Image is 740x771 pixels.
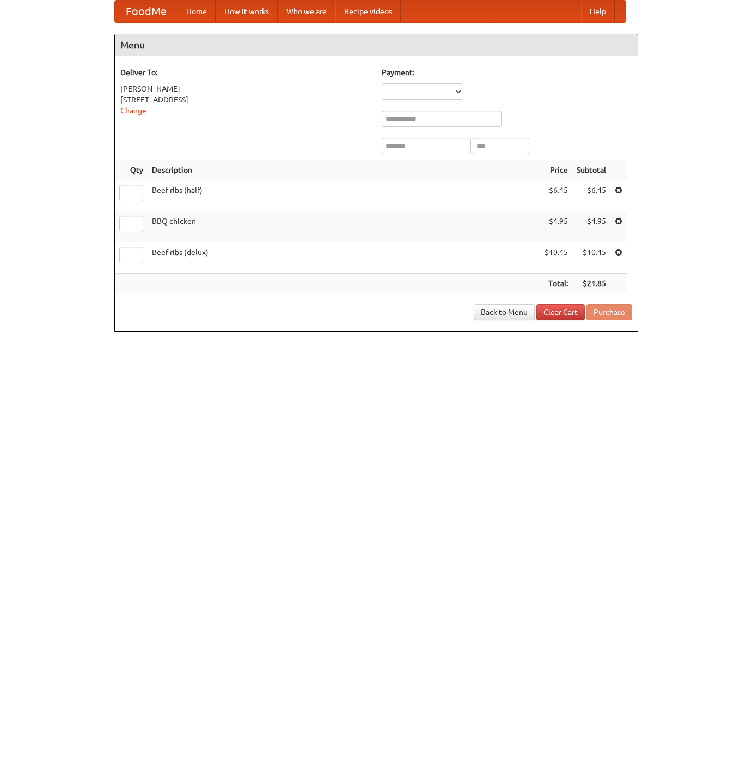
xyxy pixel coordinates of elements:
[278,1,335,22] a: Who we are
[572,211,610,242] td: $4.95
[216,1,278,22] a: How it works
[115,160,148,180] th: Qty
[120,94,371,105] div: [STREET_ADDRESS]
[178,1,216,22] a: Home
[474,304,535,320] a: Back to Menu
[540,180,572,211] td: $6.45
[581,1,615,22] a: Help
[536,304,585,320] a: Clear Cart
[540,242,572,274] td: $10.45
[586,304,632,320] button: Purchase
[115,34,638,56] h4: Menu
[572,242,610,274] td: $10.45
[572,274,610,294] th: $21.85
[148,160,540,180] th: Description
[540,274,572,294] th: Total:
[120,67,371,78] h5: Deliver To:
[148,180,540,211] td: Beef ribs (half)
[120,106,146,115] a: Change
[540,160,572,180] th: Price
[148,211,540,242] td: BBQ chicken
[148,242,540,274] td: Beef ribs (delux)
[120,83,371,94] div: [PERSON_NAME]
[382,67,632,78] h5: Payment:
[115,1,178,22] a: FoodMe
[335,1,401,22] a: Recipe videos
[540,211,572,242] td: $4.95
[572,160,610,180] th: Subtotal
[572,180,610,211] td: $6.45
